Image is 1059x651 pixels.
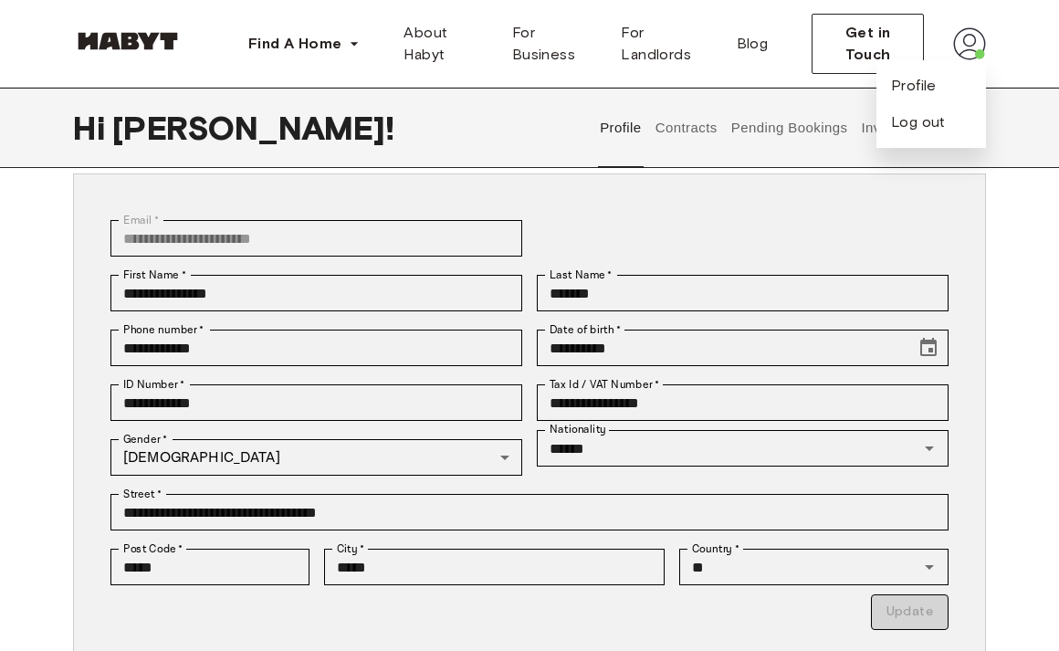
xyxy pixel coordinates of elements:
[722,15,783,73] a: Blog
[812,14,924,74] button: Get in Touch
[621,22,707,66] span: For Landlords
[606,15,721,73] a: For Landlords
[859,88,917,168] button: Invoices
[73,109,112,147] span: Hi
[123,486,162,502] label: Street
[917,554,942,580] button: Open
[891,75,937,97] a: Profile
[827,22,908,66] span: Get in Touch
[550,376,659,393] label: Tax Id / VAT Number
[910,330,947,366] button: Choose date, selected date is Jan 10, 2003
[389,15,497,73] a: About Habyt
[123,376,184,393] label: ID Number
[73,32,183,50] img: Habyt
[593,88,986,168] div: user profile tabs
[123,431,167,447] label: Gender
[248,33,341,55] span: Find A Home
[123,541,183,557] label: Post Code
[123,267,186,283] label: First Name
[729,88,850,168] button: Pending Bookings
[123,321,204,338] label: Phone number
[550,321,621,338] label: Date of birth
[653,88,719,168] button: Contracts
[550,422,606,437] label: Nationality
[498,15,607,73] a: For Business
[917,436,942,461] button: Open
[123,212,159,228] label: Email
[404,22,482,66] span: About Habyt
[234,26,374,62] button: Find A Home
[953,27,986,60] img: avatar
[512,22,592,66] span: For Business
[692,541,739,557] label: Country
[737,33,769,55] span: Blog
[550,267,613,283] label: Last Name
[337,541,365,557] label: City
[110,439,522,476] div: [DEMOGRAPHIC_DATA]
[598,88,645,168] button: Profile
[112,109,394,147] span: [PERSON_NAME] !
[891,111,946,133] button: Log out
[110,220,522,257] div: You can't change your email address at the moment. Please reach out to customer support in case y...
